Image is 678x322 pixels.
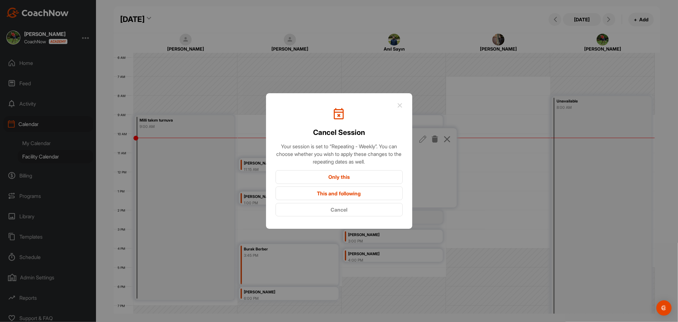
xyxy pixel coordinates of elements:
button: This and following [276,186,403,200]
div: Open Intercom Messenger [656,300,672,316]
h2: Cancel Session [313,127,365,138]
div: Your session is set to “Repeating - Weekly”. You can choose whether you wish to apply these chang... [276,143,403,165]
button: Cancel [276,203,403,217]
button: Only this [276,170,403,184]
